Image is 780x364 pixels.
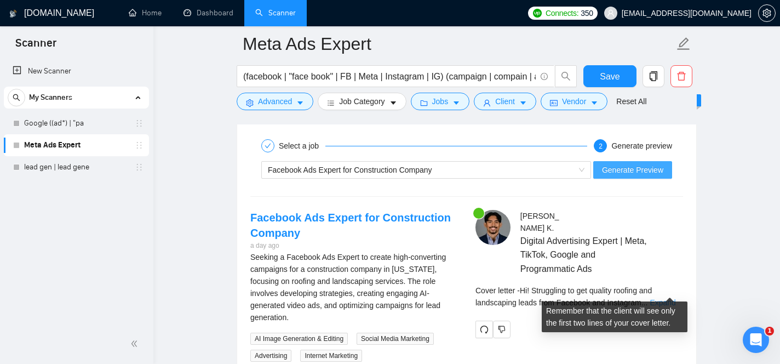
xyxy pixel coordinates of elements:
input: Search Freelance Jobs... [243,70,536,83]
div: Seeking a Facebook Ads Expert to create high-converting campaigns for a construction company in C... [250,251,458,323]
div: Remember that the client will see only the first two lines of your cover letter. [475,285,683,309]
div: Select a job [279,139,325,152]
a: Facebook Ads Expert for Construction Company [250,212,451,239]
span: search [555,71,576,81]
span: redo [476,325,492,334]
span: Job Category [339,95,385,107]
span: Digital Advertising Expert | Meta, TikTok, Google and Programmatic Ads [520,234,651,275]
a: searchScanner [255,8,296,18]
span: Advanced [258,95,292,107]
span: check [265,143,271,149]
span: delete [671,71,692,81]
span: caret-down [296,99,304,107]
span: Social Media Marketing [357,333,434,345]
a: homeHome [129,8,162,18]
img: c1N-ptCjo_Wa_kC5VLxFhGQIJfeW53pZziIxGFcpZkq8N0K-OJNZqlw0VqvGHsxpj0 [475,210,511,245]
button: search [555,65,577,87]
span: holder [135,141,144,150]
span: My Scanners [29,87,72,109]
li: New Scanner [4,60,149,82]
span: Save [600,70,620,83]
button: redo [475,321,493,338]
span: 1 [765,327,774,335]
a: Meta Ads Expert [24,134,128,156]
span: dislike [498,325,506,334]
span: caret-down [519,99,527,107]
span: setting [246,99,254,107]
a: setting [758,9,776,18]
button: search [8,89,25,106]
span: Advertising [250,350,291,362]
span: caret-down [389,99,397,107]
span: Facebook Ads Expert for Construction Company [268,166,432,174]
span: caret-down [452,99,460,107]
span: idcard [550,99,558,107]
div: a day ago [250,241,458,251]
button: Generate Preview [593,161,672,179]
span: AI Image Generation & Editing [250,333,348,345]
button: Save [583,65,636,87]
span: Connects: [546,7,578,19]
span: Cover letter - Hi! Struggling to get quality roofing and landscaping leads from Facebook and Inst... [475,286,652,307]
div: Generate preview [611,139,672,152]
a: Reset All [616,95,646,107]
span: info-circle [541,73,548,80]
span: Generate Preview [602,164,663,176]
span: Scanner [7,35,65,58]
button: delete [670,65,692,87]
span: edit [676,37,691,51]
iframe: Intercom live chat [743,327,769,353]
button: copy [643,65,664,87]
span: Client [495,95,515,107]
span: setting [759,9,775,18]
span: Jobs [432,95,449,107]
button: setting [758,4,776,22]
span: bars [327,99,335,107]
button: dislike [493,321,511,338]
button: idcardVendorcaret-down [541,93,607,110]
button: folderJobscaret-down [411,93,470,110]
span: Internet Marketing [300,350,362,362]
span: user [607,9,615,17]
button: settingAdvancedcaret-down [237,93,313,110]
img: logo [9,5,17,22]
input: Scanner name... [243,30,674,58]
button: userClientcaret-down [474,93,536,110]
li: My Scanners [4,87,149,178]
span: 350 [581,7,593,19]
a: New Scanner [13,60,140,82]
span: holder [135,163,144,172]
span: caret-down [590,99,598,107]
span: 2 [599,143,603,150]
img: upwork-logo.png [533,9,542,18]
span: double-left [130,338,141,349]
a: Google ((ad*) | "pa [24,112,128,134]
span: user [483,99,491,107]
span: search [8,94,25,101]
button: barsJob Categorycaret-down [318,93,406,110]
a: lead gen | lead gene [24,156,128,178]
span: Vendor [562,95,586,107]
div: Remember that the client will see only the first two lines of your cover letter. [542,302,687,332]
span: folder [420,99,428,107]
span: [PERSON_NAME] K . [520,212,559,232]
span: holder [135,119,144,128]
span: copy [643,71,664,81]
a: dashboardDashboard [183,8,233,18]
